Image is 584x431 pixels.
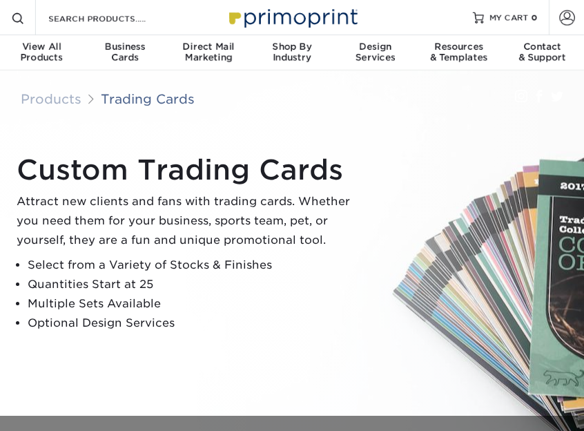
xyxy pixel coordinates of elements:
[333,41,417,52] span: Design
[417,41,500,52] span: Resources
[223,2,361,32] img: Primoprint
[417,35,500,72] a: Resources& Templates
[84,41,167,52] span: Business
[489,12,529,23] span: MY CART
[167,41,251,64] div: Marketing
[251,41,334,64] div: Industry
[532,12,538,22] span: 0
[17,192,362,250] p: Attract new clients and fans with trading cards. Whether you need them for your business, sports ...
[28,314,362,333] li: Optional Design Services
[417,41,500,64] div: & Templates
[28,294,362,314] li: Multiple Sets Available
[251,35,334,72] a: Shop ByIndustry
[47,10,182,26] input: SEARCH PRODUCTS.....
[333,41,417,64] div: Services
[84,41,167,64] div: Cards
[84,35,167,72] a: BusinessCards
[101,91,195,106] a: Trading Cards
[17,153,362,186] h1: Custom Trading Cards
[251,41,334,52] span: Shop By
[21,91,81,106] a: Products
[28,275,362,294] li: Quantities Start at 25
[500,41,584,52] span: Contact
[333,35,417,72] a: DesignServices
[167,35,251,72] a: Direct MailMarketing
[28,256,362,275] li: Select from a Variety of Stocks & Finishes
[500,41,584,64] div: & Support
[167,41,251,52] span: Direct Mail
[500,35,584,72] a: Contact& Support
